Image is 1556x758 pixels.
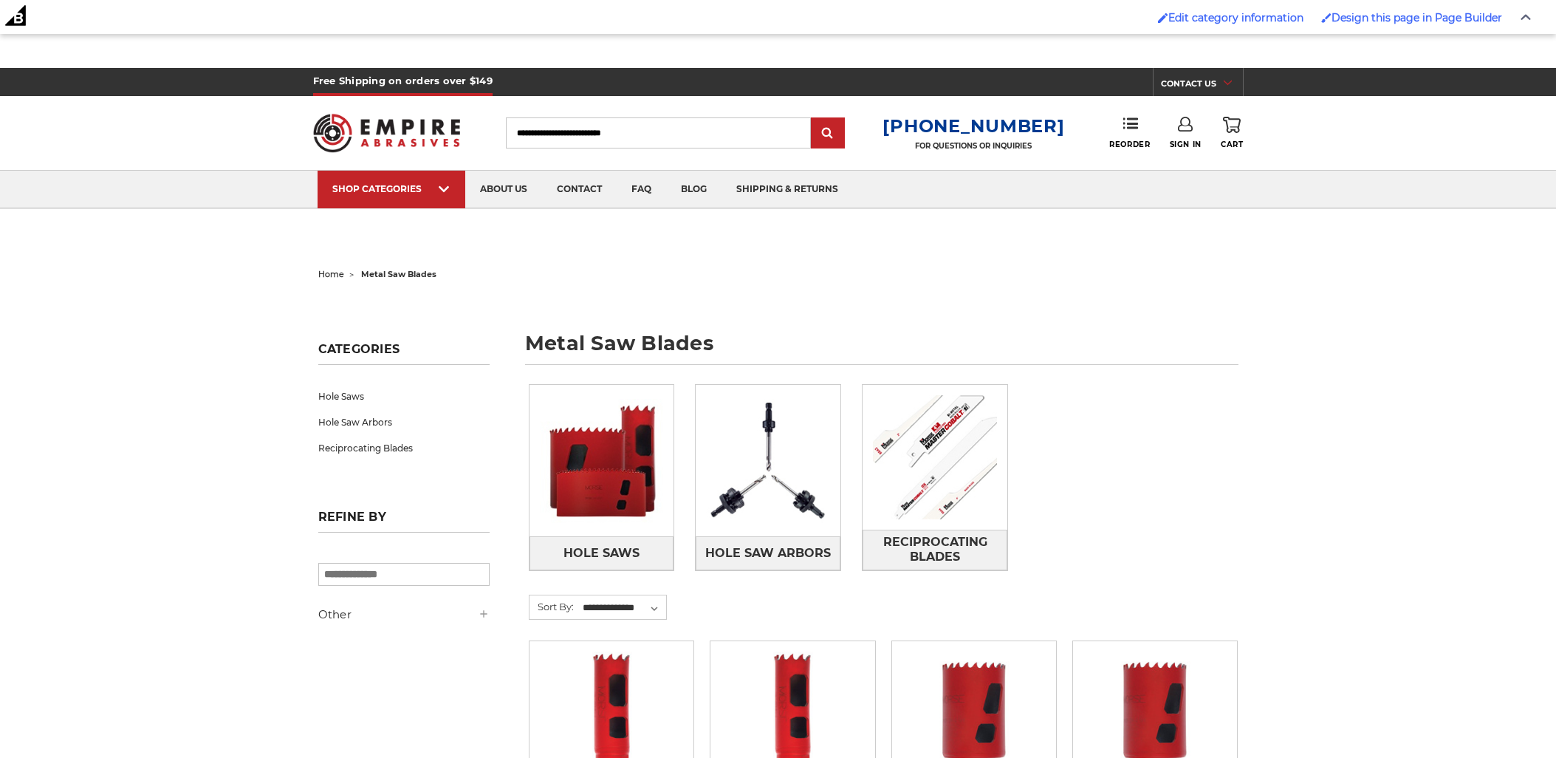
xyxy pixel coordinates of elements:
img: Close Admin Bar [1521,14,1531,21]
span: Reciprocating Blades [863,530,1007,570]
img: Enabled brush for page builder edit. [1321,13,1331,23]
img: Reciprocating Blades [863,385,1007,530]
a: Enabled brush for page builder edit. Design this page in Page Builder [1314,4,1509,32]
a: blog [666,171,722,208]
label: Sort By: [529,595,574,618]
a: Hole Saw Arbors [318,409,490,435]
a: faq [617,171,666,208]
span: Cart [1221,140,1243,149]
a: CONTACT US [1161,75,1243,96]
p: FOR QUESTIONS OR INQUIRIES [882,141,1064,151]
a: Reciprocating Blades [863,530,1007,570]
a: Hole Saws [529,536,674,570]
span: Hole Saws [563,541,640,566]
a: Hole Saws [318,383,490,409]
h5: Free Shipping on orders over $149 [313,68,493,96]
a: home [318,269,344,279]
a: [PHONE_NUMBER] [882,115,1064,137]
img: Hole Saw Arbors [696,389,840,533]
a: Enabled brush for category edit Edit category information [1151,4,1311,32]
img: Empire Abrasives [313,104,461,162]
h5: Refine by [318,510,490,533]
span: Sign In [1170,140,1202,149]
a: Reciprocating Blades [318,435,490,461]
a: Hole Saw Arbors [696,536,840,570]
h5: Other [318,606,490,624]
select: Sort By: [580,597,666,619]
div: SHOP CATEGORIES [332,183,450,194]
h5: Categories [318,342,490,365]
span: Reorder [1109,140,1150,149]
span: Edit category information [1168,11,1303,24]
h1: metal saw blades [525,333,1238,365]
a: about us [465,171,542,208]
a: Cart [1221,117,1243,149]
span: Design this page in Page Builder [1331,11,1502,24]
span: Hole Saw Arbors [705,541,831,566]
input: Submit [813,119,843,148]
img: Hole Saws [529,389,674,533]
img: Enabled brush for category edit [1158,13,1168,23]
a: Reorder [1109,117,1150,148]
a: shipping & returns [722,171,853,208]
a: contact [542,171,617,208]
span: metal saw blades [361,269,436,279]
